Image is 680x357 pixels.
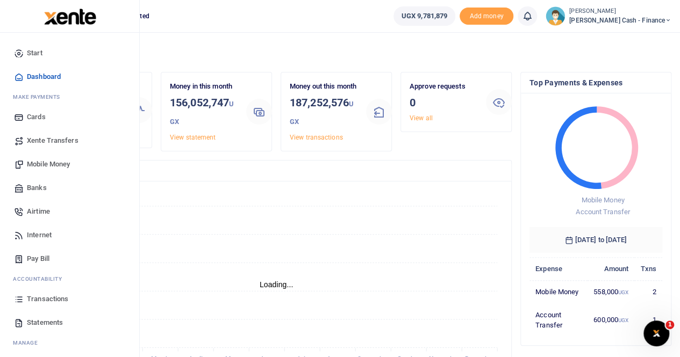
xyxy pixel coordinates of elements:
[529,257,588,280] th: Expense
[27,48,42,59] span: Start
[9,176,131,200] a: Banks
[9,105,131,129] a: Cards
[9,271,131,287] li: Ac
[170,100,234,126] small: UGX
[9,129,131,152] a: Xente Transfers
[569,16,671,25] span: [PERSON_NAME] Cash - Finance
[393,6,455,26] a: UGX 9,781,879
[27,71,61,82] span: Dashboard
[581,196,624,204] span: Mobile Money
[634,303,662,337] td: 1
[402,11,447,21] span: UGX 9,781,879
[460,8,513,25] li: Toup your wallet
[9,311,131,334] a: Statements
[260,280,294,289] text: Loading...
[27,159,70,170] span: Mobile Money
[290,94,357,130] h3: 187,252,576
[529,77,662,89] h4: Top Payments & Expenses
[170,94,238,130] h3: 156,052,747
[18,339,38,347] span: anage
[27,183,47,193] span: Banks
[546,6,565,26] img: profile-user
[9,89,131,105] li: M
[529,227,662,253] h6: [DATE] to [DATE]
[41,46,671,58] h4: Hello Pricillah
[389,6,460,26] li: Wallet ballance
[634,280,662,303] td: 2
[9,334,131,351] li: M
[618,289,628,295] small: UGX
[618,317,628,323] small: UGX
[27,294,68,304] span: Transactions
[27,135,78,146] span: Xente Transfers
[27,317,63,328] span: Statements
[588,257,634,280] th: Amount
[9,200,131,223] a: Airtime
[9,152,131,176] a: Mobile Money
[576,208,630,216] span: Account Transfer
[9,287,131,311] a: Transactions
[460,8,513,25] span: Add money
[27,230,52,241] span: Internet
[50,165,503,177] h4: Transactions Overview
[410,81,477,92] p: Approve requests
[9,65,131,89] a: Dashboard
[27,253,49,264] span: Pay Bill
[290,81,357,92] p: Money out this month
[170,134,216,141] a: View statement
[9,223,131,247] a: Internet
[9,247,131,271] a: Pay Bill
[588,280,634,303] td: 558,000
[18,93,60,101] span: ake Payments
[21,275,62,283] span: countability
[290,100,354,126] small: UGX
[665,320,674,329] span: 1
[170,81,238,92] p: Money in this month
[634,257,662,280] th: Txns
[588,303,634,337] td: 600,000
[410,94,477,111] h3: 0
[44,9,96,25] img: logo-large
[410,114,433,122] a: View all
[27,206,50,217] span: Airtime
[27,112,46,122] span: Cards
[43,12,96,20] a: logo-small logo-large logo-large
[529,280,588,303] td: Mobile Money
[460,11,513,19] a: Add money
[9,41,131,65] a: Start
[569,7,671,16] small: [PERSON_NAME]
[546,6,671,26] a: profile-user [PERSON_NAME] [PERSON_NAME] Cash - Finance
[290,134,343,141] a: View transactions
[529,303,588,337] td: Account Transfer
[643,320,669,346] iframe: Intercom live chat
